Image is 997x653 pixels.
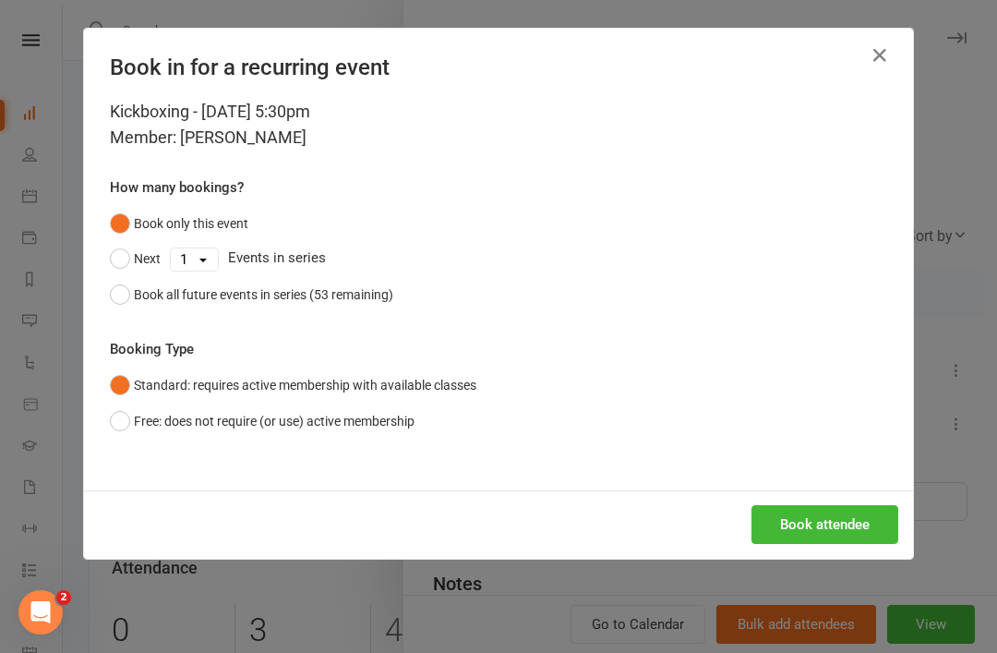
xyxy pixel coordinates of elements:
div: Events in series [110,241,887,276]
button: Book all future events in series (53 remaining) [110,277,393,312]
button: Free: does not require (or use) active membership [110,404,414,439]
label: Booking Type [110,338,194,360]
button: Next [110,241,161,276]
div: Kickboxing - [DATE] 5:30pm Member: [PERSON_NAME] [110,99,887,151]
button: Book attendee [751,505,898,544]
iframe: Intercom live chat [18,590,63,635]
button: Standard: requires active membership with available classes [110,368,476,403]
button: Book only this event [110,206,248,241]
div: Book all future events in series (53 remaining) [134,284,393,305]
label: How many bookings? [110,176,244,199]
span: 2 [56,590,71,605]
h4: Book in for a recurring event [110,54,887,80]
button: Close [865,41,895,70]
